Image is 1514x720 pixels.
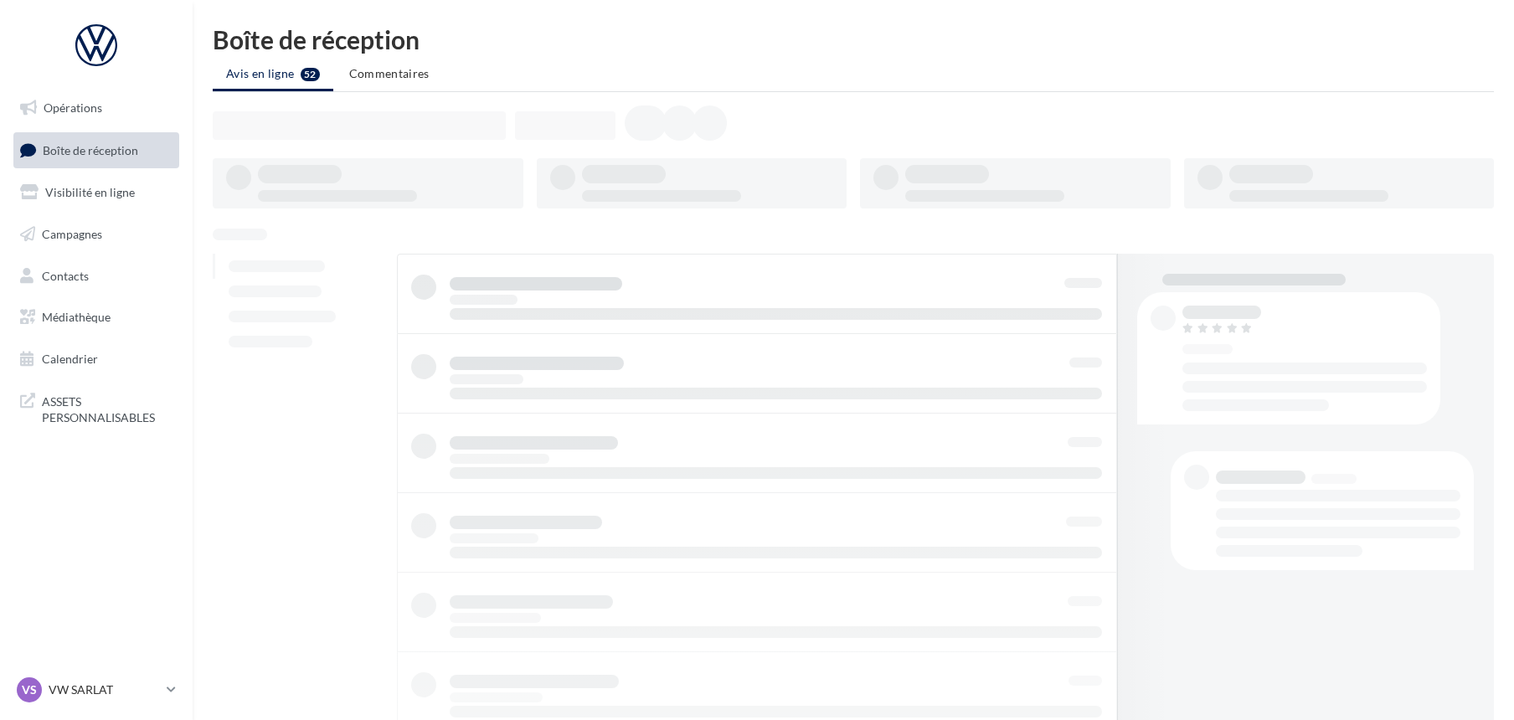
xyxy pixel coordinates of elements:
[42,390,173,426] span: ASSETS PERSONNALISABLES
[10,259,183,294] a: Contacts
[49,681,160,698] p: VW SARLAT
[10,217,183,252] a: Campagnes
[44,100,102,115] span: Opérations
[10,383,183,433] a: ASSETS PERSONNALISABLES
[349,66,430,80] span: Commentaires
[213,27,1494,52] div: Boîte de réception
[22,681,37,698] span: VS
[42,268,89,282] span: Contacts
[42,310,111,324] span: Médiathèque
[10,300,183,335] a: Médiathèque
[10,175,183,210] a: Visibilité en ligne
[42,352,98,366] span: Calendrier
[45,185,135,199] span: Visibilité en ligne
[13,674,179,706] a: VS VW SARLAT
[10,342,183,377] a: Calendrier
[10,90,183,126] a: Opérations
[10,132,183,168] a: Boîte de réception
[43,142,138,157] span: Boîte de réception
[42,227,102,241] span: Campagnes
